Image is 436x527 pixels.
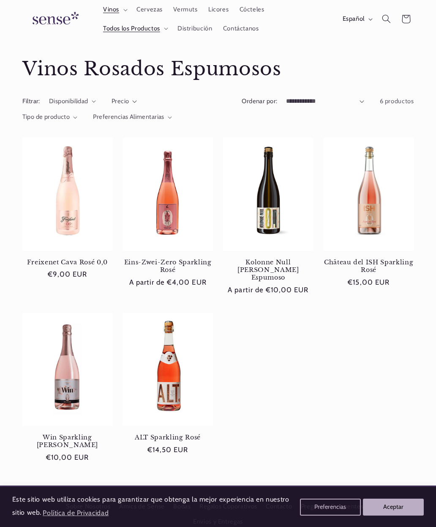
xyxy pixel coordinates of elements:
span: Licores [208,5,229,14]
a: Sense [19,4,89,35]
span: Español [343,14,365,24]
summary: Todos los Productos [98,19,172,38]
a: Kolonne Null [PERSON_NAME] Espumoso [223,258,313,282]
a: Cócteles [234,0,270,19]
span: Precio [112,97,129,105]
a: Licores [203,0,234,19]
summary: Tipo de producto (0 seleccionado) [22,113,78,122]
summary: Precio [112,97,137,106]
span: Cócteles [240,5,264,14]
span: Distribución [177,25,213,33]
span: Preferencias Alimentarias [93,113,164,121]
a: Vermuts [168,0,203,19]
span: Vermuts [173,5,197,14]
span: Cervezas [136,5,163,14]
a: ALT Sparkling Rosé [123,434,213,441]
button: Preferencias [300,499,361,516]
button: Aceptar [363,499,424,516]
a: Distribución [172,19,218,38]
h1: Vinos Rosados Espumosos [22,57,414,81]
span: Este sitio web utiliza cookies para garantizar que obtenga la mejor experiencia en nuestro sitio ... [12,495,289,516]
span: 6 productos [380,97,414,105]
span: Disponibilidad [49,97,88,105]
span: Tipo de producto [22,113,70,121]
span: Contáctanos [223,25,259,33]
a: Freixenet Cava Rosé 0,0 [22,258,113,266]
span: Todos los Productos [103,25,160,33]
a: Château del ISH Sparkling Rosé [324,258,414,274]
img: Sense [22,7,86,31]
summary: Preferencias Alimentarias (0 seleccionado) [93,113,172,122]
a: Win Sparkling [PERSON_NAME] [22,434,113,449]
a: Cervezas [131,0,168,19]
summary: Búsqueda [376,9,396,29]
span: Vinos [103,5,119,14]
a: Política de Privacidad (opens in a new tab) [41,505,110,520]
summary: Vinos [98,0,131,19]
label: Ordenar por: [242,97,277,105]
h2: Filtrar: [22,97,40,106]
button: Español [337,11,376,27]
summary: Disponibilidad (0 seleccionado) [49,97,96,106]
a: Contáctanos [218,19,264,38]
a: Eins-Zwei-Zero Sparkling Rosé [123,258,213,274]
